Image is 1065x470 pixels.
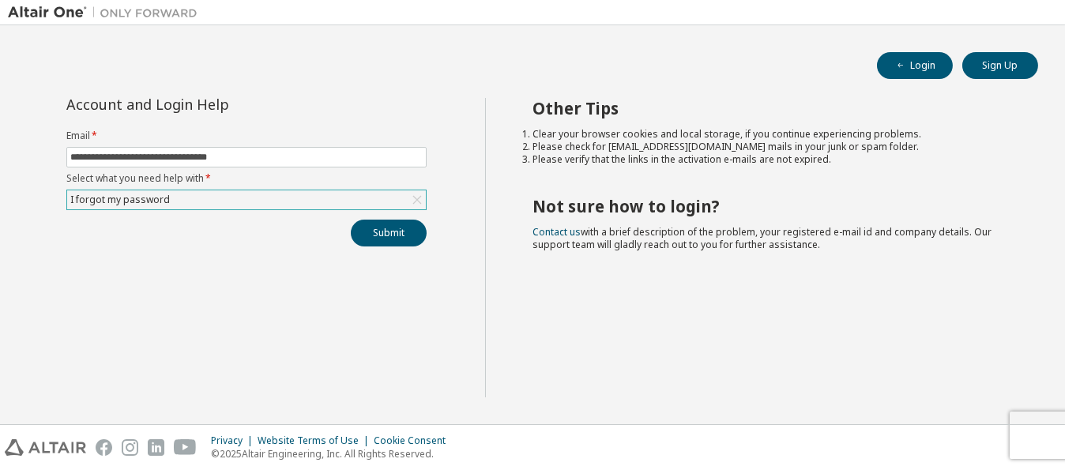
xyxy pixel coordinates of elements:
span: with a brief description of the problem, your registered e-mail id and company details. Our suppo... [533,225,992,251]
img: youtube.svg [174,439,197,456]
li: Please verify that the links in the activation e-mails are not expired. [533,153,1010,166]
img: instagram.svg [122,439,138,456]
h2: Not sure how to login? [533,196,1010,216]
div: I forgot my password [67,190,426,209]
img: altair_logo.svg [5,439,86,456]
div: I forgot my password [68,191,172,209]
button: Submit [351,220,427,246]
button: Login [877,52,953,79]
label: Email [66,130,427,142]
div: Cookie Consent [374,434,455,447]
img: Altair One [8,5,205,21]
h2: Other Tips [533,98,1010,118]
li: Clear your browser cookies and local storage, if you continue experiencing problems. [533,128,1010,141]
button: Sign Up [962,52,1038,79]
img: facebook.svg [96,439,112,456]
label: Select what you need help with [66,172,427,185]
li: Please check for [EMAIL_ADDRESS][DOMAIN_NAME] mails in your junk or spam folder. [533,141,1010,153]
a: Contact us [533,225,581,239]
div: Account and Login Help [66,98,355,111]
div: Privacy [211,434,258,447]
img: linkedin.svg [148,439,164,456]
div: Website Terms of Use [258,434,374,447]
p: © 2025 Altair Engineering, Inc. All Rights Reserved. [211,447,455,461]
